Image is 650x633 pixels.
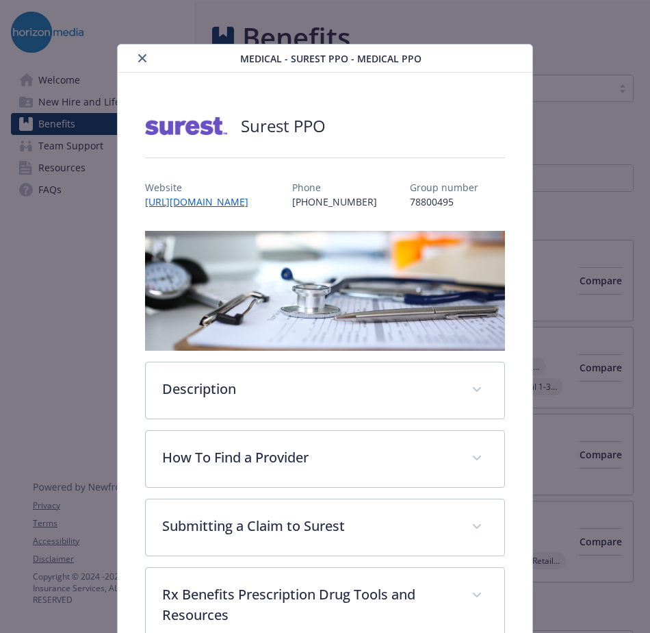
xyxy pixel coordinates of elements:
[145,195,259,208] a: [URL][DOMAIN_NAME]
[162,516,455,536] p: Submitting a Claim to Surest
[292,180,377,195] p: Phone
[241,114,326,138] h2: Surest PPO
[162,379,455,399] p: Description
[146,499,504,556] div: Submitting a Claim to Surest
[162,584,455,625] p: Rx Benefits Prescription Drug Tools and Resources
[146,431,504,487] div: How To Find a Provider
[240,51,421,66] span: Medical - Surest PPO - Medical PPO
[410,180,478,195] p: Group number
[146,362,504,419] div: Description
[145,105,227,147] img: Surest
[134,50,151,66] button: close
[162,447,455,468] p: How To Find a Provider
[145,180,259,195] p: Website
[292,195,377,209] p: [PHONE_NUMBER]
[145,231,505,351] img: banner
[410,195,478,209] p: 78800495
